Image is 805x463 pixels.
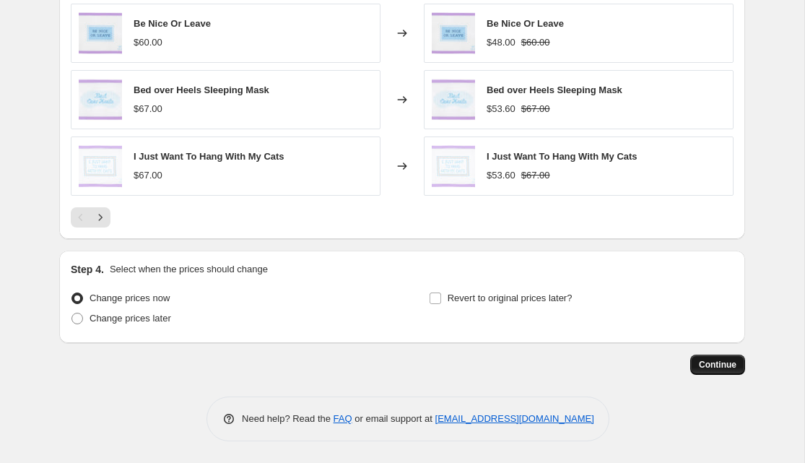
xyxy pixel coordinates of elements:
span: Bed over Heels Sleeping Mask [487,85,622,95]
a: [EMAIL_ADDRESS][DOMAIN_NAME] [435,413,594,424]
div: $48.00 [487,35,515,50]
img: 30_C6361_80x.jpg [79,78,122,121]
strike: $67.00 [521,168,550,183]
span: Need help? Read the [242,413,334,424]
div: $60.00 [134,35,162,50]
span: Be Nice Or Leave [487,18,564,29]
strike: $60.00 [521,35,550,50]
img: 027_C6526_7b403d97-decc-4a6f-95b4-99b5f2fb5bbb_80x.jpg [79,144,122,188]
a: FAQ [334,413,352,424]
span: I Just Want To Hang With My Cats [487,151,638,162]
h2: Step 4. [71,262,104,277]
strike: $67.00 [521,102,550,116]
span: Be Nice Or Leave [134,18,211,29]
span: Change prices now [90,293,170,303]
img: 30_C6361_80x.jpg [432,78,475,121]
span: or email support at [352,413,435,424]
img: 017_C6131_80x.jpg [79,12,122,55]
span: Revert to original prices later? [448,293,573,303]
div: $53.60 [487,168,515,183]
p: Select when the prices should change [110,262,268,277]
button: Next [90,207,110,228]
nav: Pagination [71,207,110,228]
div: $53.60 [487,102,515,116]
span: Change prices later [90,313,171,324]
span: I Just Want To Hang With My Cats [134,151,284,162]
button: Continue [690,355,745,375]
span: Bed over Heels Sleeping Mask [134,85,269,95]
div: $67.00 [134,168,162,183]
div: $67.00 [134,102,162,116]
img: 017_C6131_80x.jpg [432,12,475,55]
span: Continue [699,359,736,371]
img: 027_C6526_7b403d97-decc-4a6f-95b4-99b5f2fb5bbb_80x.jpg [432,144,475,188]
